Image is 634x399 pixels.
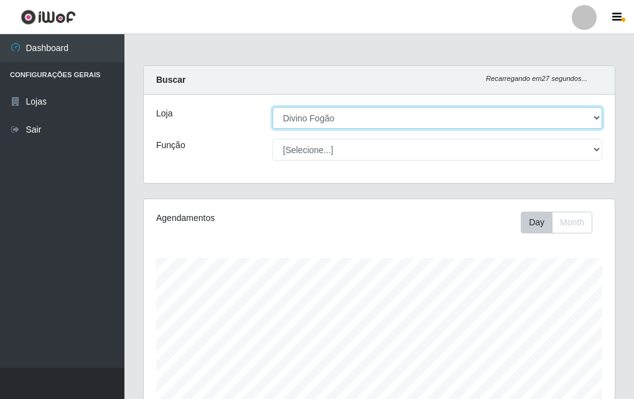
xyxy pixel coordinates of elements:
label: Função [156,139,185,152]
img: CoreUI Logo [21,9,76,25]
strong: Buscar [156,75,185,85]
i: Recarregando em 27 segundos... [486,75,587,82]
div: Agendamentos [156,212,331,225]
label: Loja [156,107,172,120]
button: Day [521,212,552,233]
div: First group [521,212,592,233]
button: Month [552,212,592,233]
div: Toolbar with button groups [521,212,602,233]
